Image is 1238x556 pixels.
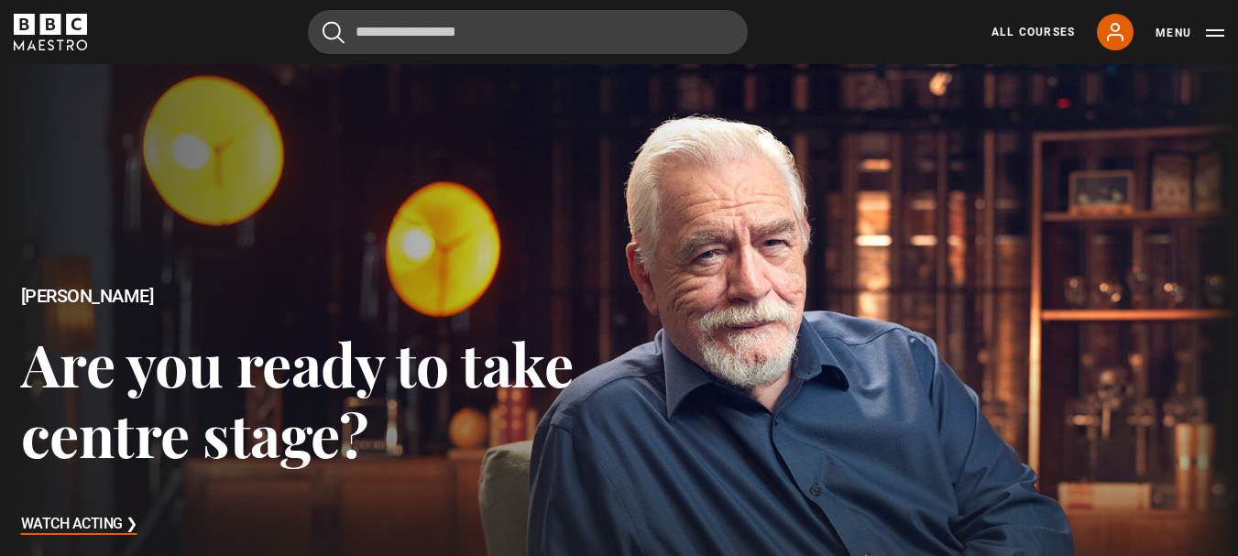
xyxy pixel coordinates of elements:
[308,10,748,54] input: Search
[14,14,87,50] svg: BBC Maestro
[1156,24,1224,42] button: Toggle navigation
[323,21,345,44] button: Submit the search query
[21,511,137,539] h3: Watch Acting ❯
[991,24,1075,40] a: All Courses
[21,328,619,470] h3: Are you ready to take centre stage?
[21,286,619,307] h2: [PERSON_NAME]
